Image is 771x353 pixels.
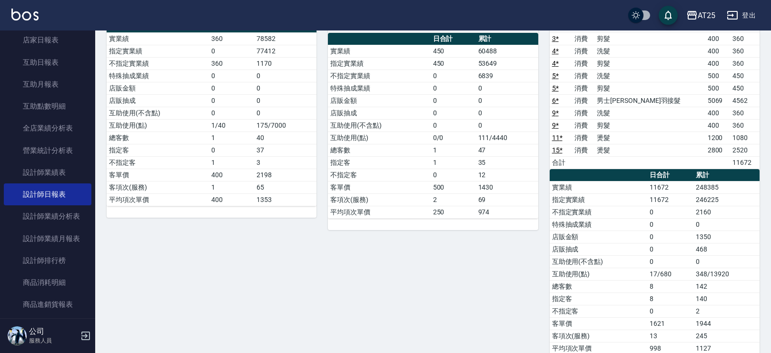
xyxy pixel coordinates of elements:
[209,57,254,70] td: 360
[705,131,730,144] td: 1200
[647,243,693,255] td: 0
[647,193,693,206] td: 11672
[550,317,647,330] td: 客單價
[730,94,760,107] td: 4562
[705,144,730,156] td: 2800
[328,70,430,82] td: 不指定實業績
[29,336,78,345] p: 服務人員
[476,193,538,206] td: 69
[693,330,760,342] td: 245
[328,33,538,219] table: a dense table
[705,119,730,131] td: 400
[431,144,476,156] td: 1
[693,292,760,305] td: 140
[254,169,316,181] td: 2198
[476,119,538,131] td: 0
[572,119,594,131] td: 消費
[730,144,760,156] td: 2520
[550,330,647,342] td: 客項次(服務)
[647,206,693,218] td: 0
[254,131,316,144] td: 40
[209,82,254,94] td: 0
[107,20,316,206] table: a dense table
[476,45,538,57] td: 60488
[476,82,538,94] td: 0
[647,169,693,182] th: 日合計
[572,107,594,119] td: 消費
[550,305,647,317] td: 不指定客
[550,268,647,280] td: 互助使用(點)
[254,94,316,107] td: 0
[594,131,705,144] td: 燙髮
[328,144,430,156] td: 總客數
[572,32,594,45] td: 消費
[431,156,476,169] td: 1
[659,6,678,25] button: save
[4,117,91,139] a: 全店業績分析表
[647,330,693,342] td: 13
[431,131,476,144] td: 0/0
[107,32,209,45] td: 實業績
[594,82,705,94] td: 剪髮
[705,57,730,70] td: 400
[209,193,254,206] td: 400
[647,280,693,292] td: 8
[431,57,476,70] td: 450
[431,33,476,45] th: 日合計
[705,45,730,57] td: 400
[431,45,476,57] td: 450
[4,73,91,95] a: 互助月報表
[476,169,538,181] td: 12
[107,193,209,206] td: 平均項次單價
[328,181,430,193] td: 客單價
[476,107,538,119] td: 0
[254,181,316,193] td: 65
[4,293,91,315] a: 商品進銷貨報表
[550,255,647,268] td: 互助使用(不含點)
[572,144,594,156] td: 消費
[693,206,760,218] td: 2160
[4,29,91,51] a: 店家日報表
[29,327,78,336] h5: 公司
[730,57,760,70] td: 360
[254,107,316,119] td: 0
[730,82,760,94] td: 450
[209,156,254,169] td: 1
[693,305,760,317] td: 2
[693,218,760,231] td: 0
[550,243,647,255] td: 店販抽成
[476,131,538,144] td: 111/4440
[209,32,254,45] td: 360
[550,206,647,218] td: 不指定實業績
[476,181,538,193] td: 1430
[431,119,476,131] td: 0
[647,292,693,305] td: 8
[550,181,647,193] td: 實業績
[11,9,39,20] img: Logo
[209,169,254,181] td: 400
[594,32,705,45] td: 剪髮
[107,107,209,119] td: 互助使用(不含點)
[693,243,760,255] td: 468
[572,70,594,82] td: 消費
[730,45,760,57] td: 360
[476,156,538,169] td: 35
[550,231,647,243] td: 店販金額
[647,218,693,231] td: 0
[328,156,430,169] td: 指定客
[572,82,594,94] td: 消費
[647,305,693,317] td: 0
[594,70,705,82] td: 洗髮
[693,268,760,280] td: 348/13920
[107,45,209,57] td: 指定實業績
[209,181,254,193] td: 1
[730,32,760,45] td: 360
[254,144,316,156] td: 37
[328,169,430,181] td: 不指定客
[730,70,760,82] td: 450
[431,94,476,107] td: 0
[4,250,91,272] a: 設計師排行榜
[705,107,730,119] td: 400
[572,131,594,144] td: 消費
[4,161,91,183] a: 設計師業績表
